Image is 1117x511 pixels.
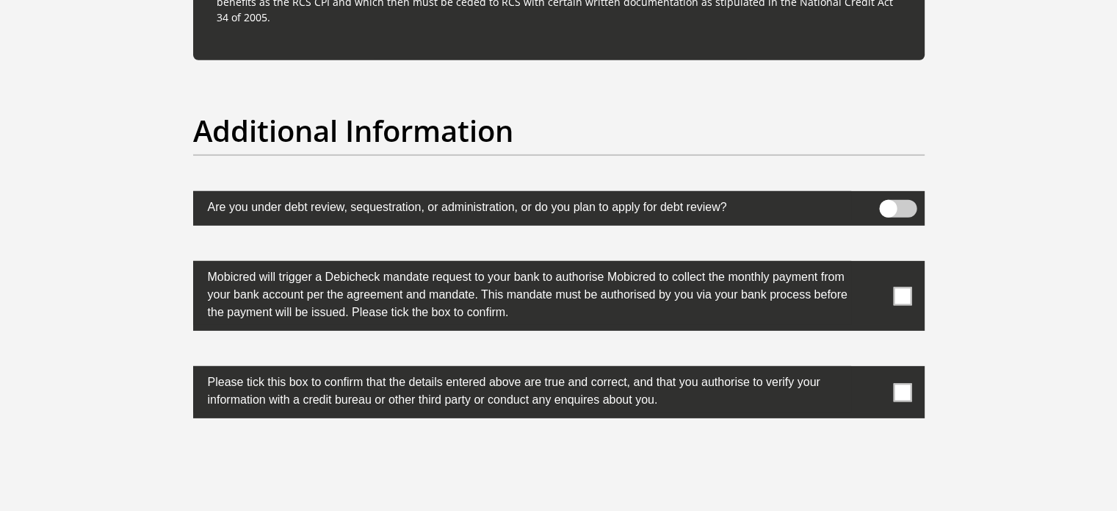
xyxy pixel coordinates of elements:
[193,113,925,149] h2: Additional Information
[193,366,851,412] label: Please tick this box to confirm that the details entered above are true and correct, and that you...
[447,454,670,511] iframe: reCAPTCHA
[193,261,851,325] label: Mobicred will trigger a Debicheck mandate request to your bank to authorise Mobicred to collect t...
[193,191,851,220] label: Are you under debt review, sequestration, or administration, or do you plan to apply for debt rev...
